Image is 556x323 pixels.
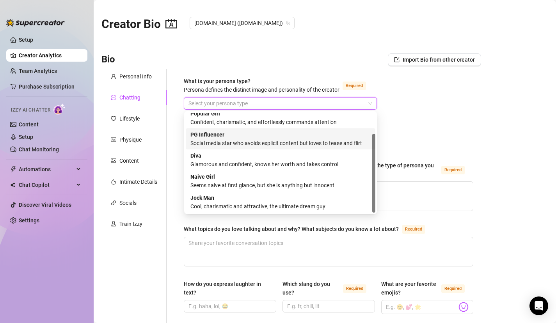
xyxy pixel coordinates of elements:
span: link [111,200,116,206]
span: thunderbolt [10,166,16,172]
span: Import Bio from other creator [403,57,475,63]
div: Confident, charismatic, and effortlessly commands attention [190,118,371,126]
a: Chat Monitoring [19,146,59,153]
div: Cool, charismatic and attractive, the ultimate dream guy [190,202,371,211]
label: Which slang do you use? [282,280,375,297]
div: Social media star who avoids explicit content but loves to tease and flirt [190,139,371,147]
div: Glamorous and confident, knows her worth and takes control [190,160,371,169]
a: Settings [19,217,39,224]
a: Discover Viral Videos [19,202,71,208]
span: contacts [165,18,177,30]
div: Open Intercom Messenger [529,296,548,315]
input: Which slang do you use? [287,302,369,311]
label: How would you describe your online personality? How do your fans see you or the type of persona y... [184,161,473,178]
div: Socials [119,199,137,207]
div: Physique [119,135,142,144]
div: What topics do you love talking about and why? What subjects do you know a lot about? [184,225,399,233]
span: Persona defines the distinct image and personality of the creator [184,87,339,93]
span: What is your persona type? [184,78,339,93]
label: Selling Strategy [184,123,258,132]
span: import [394,57,400,62]
button: Import Bio from other creator [388,53,481,66]
div: Seems naive at first glance, but she is anything but innocent [190,181,371,190]
img: logo-BBDzfeDw.svg [6,19,65,27]
span: Chat Copilot [19,179,74,191]
span: Required [343,82,366,90]
span: picture [111,158,116,163]
span: Required [343,284,366,293]
span: Izzy AI Chatter [11,106,50,114]
div: What are your favorite emojis? [381,280,439,297]
span: user [111,74,116,79]
a: Creator Analytics [19,49,81,62]
textarea: What topics do you love talking about and why? What subjects do you know a lot about? [184,237,473,266]
div: Intimate Details [119,177,157,186]
a: Team Analytics [19,68,57,74]
span: fire [111,179,116,185]
div: Lifestyle [119,114,140,123]
input: What are your favorite emojis? [386,302,457,312]
div: Content [119,156,139,165]
span: Automations [19,163,74,176]
span: Mr.Amsterdam (mr.amsterdamdam) [194,17,290,29]
span: Required [402,225,425,234]
a: Purchase Subscription [19,80,81,93]
strong: Jock Man [190,195,214,201]
img: svg%3e [458,302,469,312]
span: heart [111,116,116,121]
div: How would you describe your online personality? How do your fans see you or the type of persona y... [184,161,438,178]
strong: Popular Girl [190,110,220,117]
input: How do you express laughter in text? [188,302,270,311]
span: experiment [111,221,116,227]
div: Chatting [119,93,140,102]
label: How do you express laughter in text? [184,280,276,297]
div: Which slang do you use? [282,280,340,297]
h2: Creator Bio [101,17,177,32]
span: Required [441,166,465,174]
img: Chat Copilot [10,182,15,188]
strong: PG Influencer [190,131,224,138]
img: AI Chatter [53,103,66,115]
span: message [111,95,116,100]
div: Selling Strategy [184,123,223,132]
span: team [286,21,290,25]
div: Personal Info [119,72,152,81]
strong: Naive Girl [190,174,215,180]
h3: Bio [101,53,115,66]
a: Setup [19,134,33,140]
span: Required [441,284,465,293]
a: Setup [19,37,33,43]
div: How do you express laughter in text? [184,280,271,297]
span: idcard [111,137,116,142]
label: What topics do you love talking about and why? What subjects do you know a lot about? [184,224,434,234]
div: Train Izzy [119,220,142,228]
a: Content [19,121,39,128]
strong: Diva [190,153,201,159]
label: What are your favorite emojis? [381,280,474,297]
